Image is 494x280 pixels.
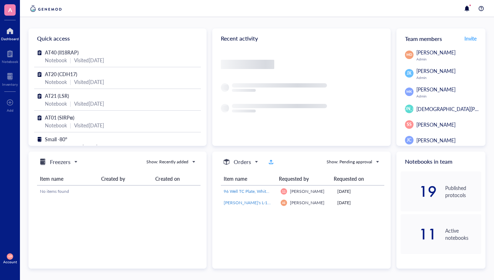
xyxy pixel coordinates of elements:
[224,188,308,194] span: 96 Well TC Plate, White, Flat bottom, Treated
[445,184,481,199] div: Published protocols
[45,70,77,78] span: AT20 (CDH17)
[98,172,153,185] th: Created by
[407,121,412,128] span: SS
[407,70,411,76] span: JX
[74,78,104,86] div: Visited [DATE]
[416,49,456,56] span: [PERSON_NAME]
[416,75,481,80] div: Admin
[407,137,411,143] span: JC
[2,71,18,86] a: Inventory
[337,200,381,206] div: [DATE]
[396,28,485,48] div: Team members
[45,100,67,107] div: Notebook
[337,188,381,195] div: [DATE]
[464,33,477,44] button: Invite
[74,121,104,129] div: Visited [DATE]
[28,4,63,13] img: genemod-logo
[416,137,456,144] span: [PERSON_NAME]
[276,172,331,185] th: Requested by
[1,37,19,41] div: Dashboard
[282,189,285,193] span: SS
[406,89,412,94] span: MK
[45,92,69,99] span: AT21 (LSR)
[45,136,67,143] span: Small -80°
[8,5,12,14] span: A
[7,108,14,112] div: Add
[290,200,324,206] span: [PERSON_NAME]
[401,186,437,197] div: 19
[2,82,18,86] div: Inventory
[37,172,98,185] th: Item name
[331,172,379,185] th: Requested on
[282,201,286,204] span: AE
[221,172,276,185] th: Item name
[8,255,12,258] span: VP
[2,59,18,64] div: Notebook
[50,158,71,166] h5: Freezers
[68,143,98,151] div: Visited [DATE]
[40,188,198,195] div: No items found
[70,56,71,64] div: |
[45,49,79,56] span: AT40 (Il18RAP)
[45,56,67,64] div: Notebook
[416,67,456,74] span: [PERSON_NAME]
[63,143,65,151] div: |
[327,159,372,165] div: Show: Pending approval
[406,52,412,57] span: MD
[2,48,18,64] a: Notebook
[70,100,71,107] div: |
[464,35,477,42] span: Invite
[416,86,456,93] span: [PERSON_NAME]
[401,228,437,240] div: 11
[74,56,104,64] div: Visited [DATE]
[445,227,481,241] div: Active notebooks
[290,188,324,194] span: [PERSON_NAME]
[70,121,71,129] div: |
[416,57,481,61] div: Admin
[74,100,104,107] div: Visited [DATE]
[152,172,200,185] th: Created on
[45,143,61,151] div: Freezer
[45,114,74,121] span: AT01 (SIRPα)
[392,106,426,112] span: [PERSON_NAME]
[45,121,67,129] div: Notebook
[416,121,456,128] span: [PERSON_NAME]
[224,200,287,206] span: [PERSON_NAME]'s L-15 Medium
[1,25,19,41] a: Dashboard
[396,152,485,171] div: Notebooks in team
[416,94,481,98] div: Admin
[224,200,275,206] a: [PERSON_NAME]'s L-15 Medium
[234,158,251,166] h5: Orders
[224,188,275,195] a: 96 Well TC Plate, White, Flat bottom, Treated
[212,28,390,48] div: Recent activity
[70,78,71,86] div: |
[146,159,188,165] div: Show: Recently added
[3,260,17,264] div: Account
[45,78,67,86] div: Notebook
[28,28,207,48] div: Quick access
